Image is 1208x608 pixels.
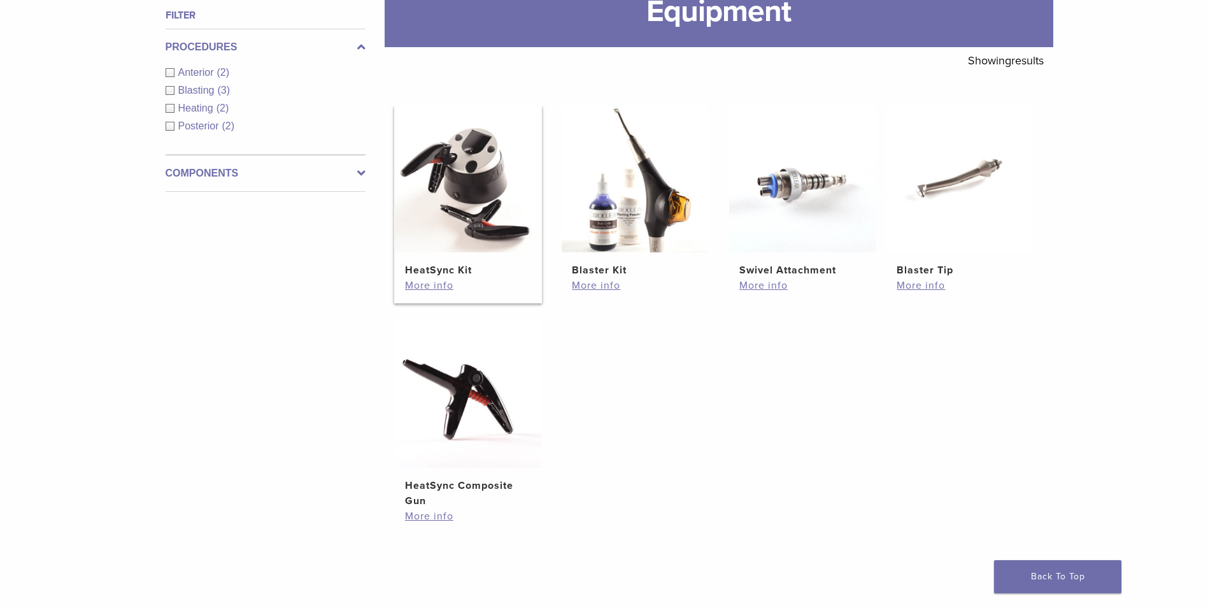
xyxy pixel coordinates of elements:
a: More info [572,278,698,293]
a: More info [897,278,1023,293]
a: HeatSync Composite GunHeatSync Composite Gun [394,321,543,509]
span: (2) [222,120,235,131]
a: HeatSync KitHeatSync Kit [394,106,543,278]
p: Showing results [968,47,1044,74]
span: Anterior [178,67,217,78]
img: HeatSync Composite Gun [395,321,541,468]
a: Blaster TipBlaster Tip [886,106,1034,278]
img: Blaster Kit [562,106,708,252]
h2: Blaster Kit [572,263,698,278]
span: (3) [217,85,230,96]
span: Heating [178,103,217,113]
span: Blasting [178,85,218,96]
h2: Blaster Tip [897,263,1023,278]
h2: HeatSync Kit [405,263,531,278]
h2: HeatSync Composite Gun [405,478,531,509]
a: More info [739,278,865,293]
img: Swivel Attachment [729,106,876,252]
a: Blaster KitBlaster Kit [561,106,709,278]
h4: Filter [166,8,366,23]
a: More info [405,509,531,524]
label: Components [166,166,366,181]
h2: Swivel Attachment [739,263,865,278]
img: HeatSync Kit [395,106,541,252]
span: (2) [217,67,230,78]
a: More info [405,278,531,293]
a: Swivel AttachmentSwivel Attachment [728,106,877,278]
img: Blaster Tip [886,106,1033,252]
span: Posterior [178,120,222,131]
a: Back To Top [994,560,1121,593]
span: (2) [217,103,229,113]
label: Procedures [166,40,366,55]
